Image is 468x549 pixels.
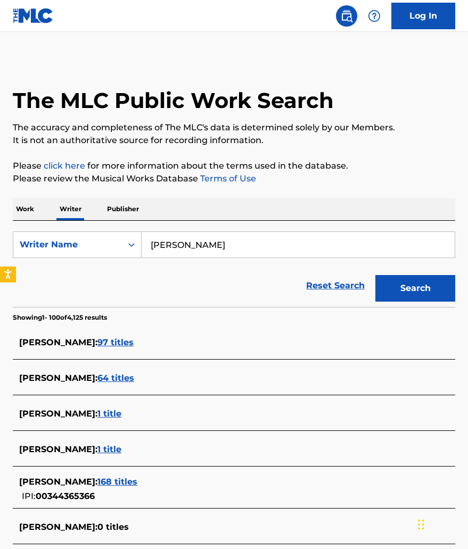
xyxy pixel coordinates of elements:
[301,274,370,297] a: Reset Search
[391,3,455,29] a: Log In
[19,522,97,532] span: [PERSON_NAME] :
[13,231,455,307] form: Search Form
[13,172,455,185] p: Please review the Musical Works Database
[44,161,85,171] a: click here
[13,198,37,220] p: Work
[97,477,137,487] span: 168 titles
[336,5,357,27] a: Public Search
[104,198,142,220] p: Publisher
[19,373,97,383] span: [PERSON_NAME] :
[19,444,97,454] span: [PERSON_NAME] :
[19,409,97,419] span: [PERSON_NAME] :
[13,121,455,134] p: The accuracy and completeness of The MLC's data is determined solely by our Members.
[19,337,97,347] span: [PERSON_NAME] :
[97,444,121,454] span: 1 title
[97,337,134,347] span: 97 titles
[36,491,95,501] span: 00344365366
[13,8,54,23] img: MLC Logo
[97,373,134,383] span: 64 titles
[97,409,121,419] span: 1 title
[415,498,468,549] iframe: Chat Widget
[20,238,116,251] div: Writer Name
[13,134,455,147] p: It is not an authoritative source for recording information.
[340,10,353,22] img: search
[198,173,256,184] a: Terms of Use
[364,5,385,27] div: Help
[13,160,455,172] p: Please for more information about the terms used in the database.
[368,10,381,22] img: help
[97,522,129,532] span: 0 titles
[19,477,97,487] span: [PERSON_NAME] :
[13,87,334,114] h1: The MLC Public Work Search
[56,198,85,220] p: Writer
[13,313,107,322] p: Showing 1 - 100 of 4,125 results
[418,509,424,540] div: Drag
[22,491,36,501] span: IPI:
[375,275,455,302] button: Search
